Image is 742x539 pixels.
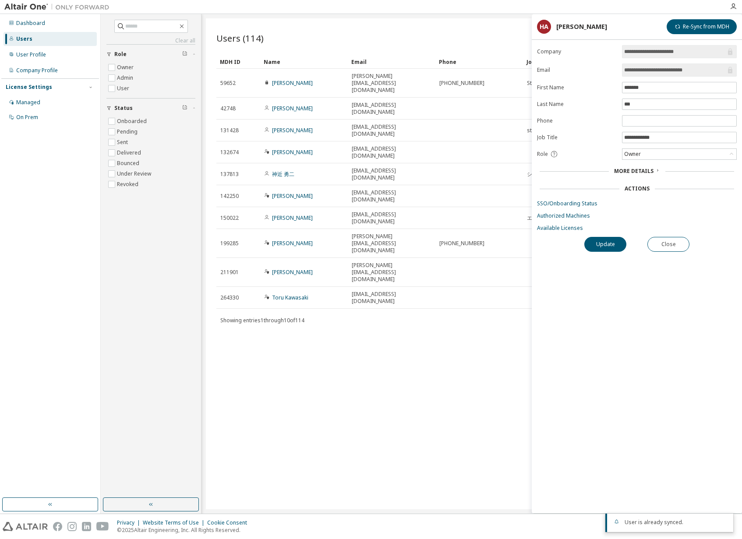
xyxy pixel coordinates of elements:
[537,67,617,74] label: Email
[272,294,308,301] a: Toru Kawasaki
[537,200,737,207] a: SSO/Onboarding Status
[16,20,45,27] div: Dashboard
[207,519,252,526] div: Cookie Consent
[537,84,617,91] label: First Name
[117,169,153,179] label: Under Review
[352,189,431,203] span: [EMAIL_ADDRESS][DOMAIN_NAME]
[182,105,187,112] span: Clear filter
[537,117,617,124] label: Phone
[537,20,551,34] div: HA
[264,55,344,69] div: Name
[667,19,737,34] button: Re-Sync from MDH
[439,55,519,69] div: Phone
[216,32,264,44] span: Users (114)
[584,237,626,252] button: Update
[272,192,313,200] a: [PERSON_NAME]
[272,148,313,156] a: [PERSON_NAME]
[352,73,431,94] span: [PERSON_NAME][EMAIL_ADDRESS][DOMAIN_NAME]
[220,240,239,247] span: 199285
[182,51,187,58] span: Clear filter
[117,62,135,73] label: Owner
[220,294,239,301] span: 264330
[117,73,135,83] label: Admin
[96,522,109,531] img: youtube.svg
[4,3,114,11] img: Altair One
[6,84,52,91] div: License Settings
[622,149,736,159] div: Owner
[527,80,538,87] span: Staff
[537,134,617,141] label: Job Title
[439,80,484,87] span: [PHONE_NUMBER]
[117,519,143,526] div: Privacy
[220,269,239,276] span: 211901
[537,212,737,219] a: Authorized Machines
[526,55,607,69] div: Job Title
[625,185,650,192] div: Actions
[114,51,127,58] span: Role
[16,67,58,74] div: Company Profile
[114,105,133,112] span: Status
[67,522,77,531] img: instagram.svg
[272,127,313,134] a: [PERSON_NAME]
[439,240,484,247] span: [PHONE_NUMBER]
[537,225,737,232] a: Available Licenses
[117,526,252,534] p: © 2025 Altair Engineering, Inc. All Rights Reserved.
[106,99,195,118] button: Status
[3,522,48,531] img: altair_logo.svg
[352,102,431,116] span: [EMAIL_ADDRESS][DOMAIN_NAME]
[220,317,304,324] span: Showing entries 1 through 10 of 114
[16,51,46,58] div: User Profile
[220,105,236,112] span: 42748
[537,101,617,108] label: Last Name
[272,105,313,112] a: [PERSON_NAME]
[272,214,313,222] a: [PERSON_NAME]
[272,240,313,247] a: [PERSON_NAME]
[352,291,431,305] span: [EMAIL_ADDRESS][DOMAIN_NAME]
[352,145,431,159] span: [EMAIL_ADDRESS][DOMAIN_NAME]
[537,48,617,55] label: Company
[220,171,239,178] span: 137813
[220,80,236,87] span: 59652
[272,79,313,87] a: [PERSON_NAME]
[117,116,148,127] label: Onboarded
[272,170,294,178] a: 神近 勇二
[625,519,726,526] div: User is already synced.
[527,127,538,134] span: staff
[16,99,40,106] div: Managed
[352,262,431,283] span: [PERSON_NAME][EMAIL_ADDRESS][DOMAIN_NAME]
[352,167,431,181] span: [EMAIL_ADDRESS][DOMAIN_NAME]
[143,519,207,526] div: Website Terms of Use
[106,37,195,44] a: Clear all
[351,55,432,69] div: Email
[220,149,239,156] span: 132674
[352,123,431,137] span: [EMAIL_ADDRESS][DOMAIN_NAME]
[647,237,689,252] button: Close
[556,23,607,30] div: [PERSON_NAME]
[527,171,564,178] span: シニアスタッフ
[82,522,91,531] img: linkedin.svg
[117,127,139,137] label: Pending
[623,149,642,159] div: Owner
[106,45,195,64] button: Role
[220,215,239,222] span: 150022
[527,215,558,222] span: エキスパート
[117,83,131,94] label: User
[220,55,257,69] div: MDH ID
[272,268,313,276] a: [PERSON_NAME]
[16,114,38,121] div: On Prem
[614,167,654,175] span: More Details
[117,148,143,158] label: Delivered
[117,137,130,148] label: Sent
[220,193,239,200] span: 142250
[220,127,239,134] span: 131428
[352,233,431,254] span: [PERSON_NAME][EMAIL_ADDRESS][DOMAIN_NAME]
[16,35,32,42] div: Users
[537,151,548,158] span: Role
[117,179,140,190] label: Revoked
[117,158,141,169] label: Bounced
[352,211,431,225] span: [EMAIL_ADDRESS][DOMAIN_NAME]
[53,522,62,531] img: facebook.svg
